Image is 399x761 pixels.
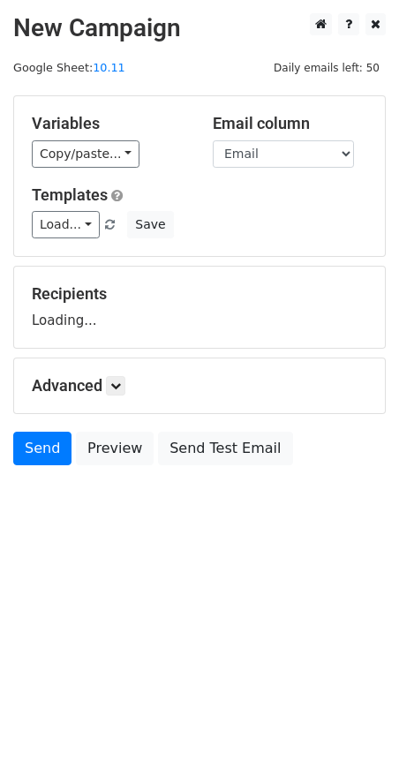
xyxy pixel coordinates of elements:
[13,61,125,74] small: Google Sheet:
[32,284,367,304] h5: Recipients
[76,432,154,465] a: Preview
[32,114,186,133] h5: Variables
[127,211,173,238] button: Save
[32,376,367,396] h5: Advanced
[13,13,386,43] h2: New Campaign
[267,58,386,78] span: Daily emails left: 50
[13,432,72,465] a: Send
[32,284,367,330] div: Loading...
[267,61,386,74] a: Daily emails left: 50
[158,432,292,465] a: Send Test Email
[32,185,108,204] a: Templates
[213,114,367,133] h5: Email column
[93,61,125,74] a: 10.11
[32,140,139,168] a: Copy/paste...
[32,211,100,238] a: Load...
